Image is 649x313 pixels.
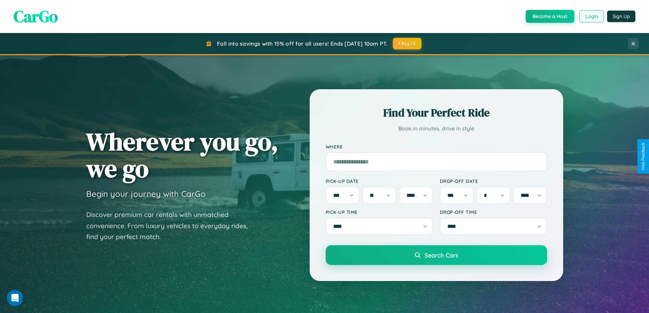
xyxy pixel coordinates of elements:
label: Pick-up Date [326,178,433,184]
button: Search Cars [326,245,547,265]
button: Sign Up [607,11,635,22]
span: Fall into savings with 15% off for all users! Ends [DATE] 10am PT. [217,40,388,47]
label: Pick-up Time [326,209,433,215]
label: Drop-off Time [440,209,547,215]
h3: Begin your journey with CarGo [86,189,206,199]
button: Login [580,10,604,22]
label: Drop-off Date [440,178,547,184]
span: Search Cars [424,251,458,259]
iframe: Intercom live chat [7,290,23,306]
span: CarGo [14,5,58,28]
div: Give Feedback [641,143,646,170]
p: Discover premium car rentals with unmatched convenience. From luxury vehicles to everyday rides, ... [86,209,257,242]
h1: Wherever you go, we go [86,128,278,182]
p: Book in minutes, drive in style [326,124,547,134]
label: Where [326,144,547,150]
button: FALL15 [393,38,421,49]
h2: Find Your Perfect Ride [326,105,547,120]
button: Become a Host [526,10,574,23]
